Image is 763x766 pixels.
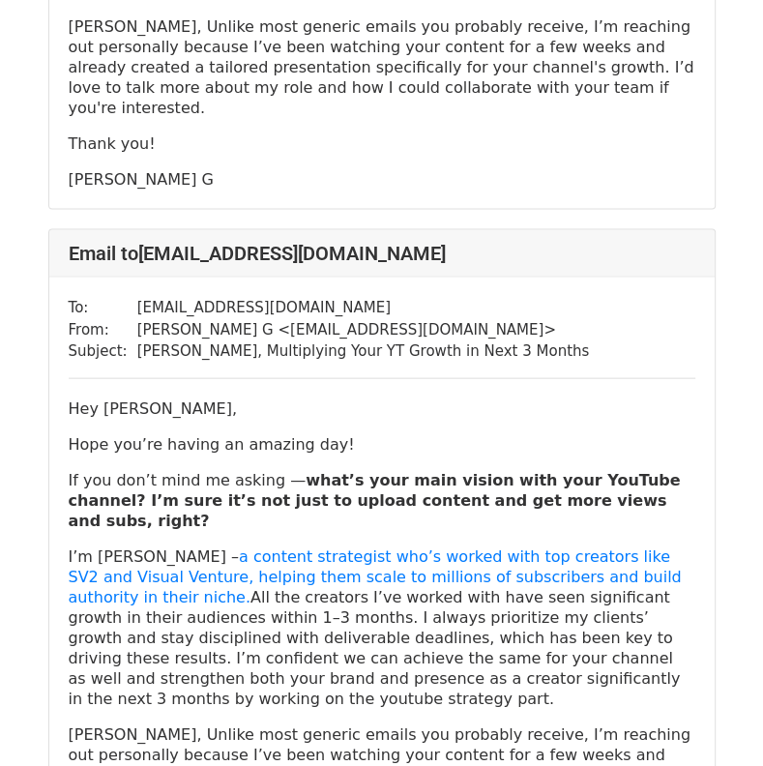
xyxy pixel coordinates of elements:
td: To: [69,297,137,319]
p: I’m [PERSON_NAME] – All the creators I’ve worked with have seen significant growth in their audie... [69,546,695,709]
p: If you don’t mind me asking — [69,470,695,531]
h4: Email to [EMAIL_ADDRESS][DOMAIN_NAME] [69,242,695,265]
strong: what’s your main vision with your YouTube channel? I’m sure it’s not just to upload content and g... [69,471,681,530]
p: [PERSON_NAME] G [69,169,695,190]
td: [PERSON_NAME] G < [EMAIL_ADDRESS][DOMAIN_NAME] > [137,319,590,341]
td: Subject: [69,340,137,363]
p: Hope you’re having an amazing day! [69,434,695,455]
a: a content strategist who’s worked with top creators like SV2 and Visual Venture, helping them sca... [69,547,682,606]
p: Hey [PERSON_NAME], [69,398,695,419]
td: [PERSON_NAME], Multiplying Your YT Growth in Next 3 Months [137,340,590,363]
td: From: [69,319,137,341]
p: Thank you! [69,133,695,154]
p: [PERSON_NAME], Unlike most generic emails you probably receive, I’m reaching out personally becau... [69,16,695,118]
td: [EMAIL_ADDRESS][DOMAIN_NAME] [137,297,590,319]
